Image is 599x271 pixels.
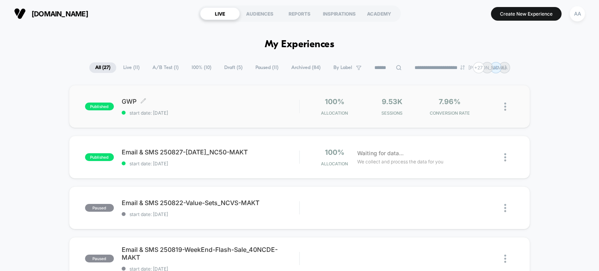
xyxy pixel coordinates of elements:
[357,149,404,158] span: Waiting for data...
[439,97,461,106] span: 7.96%
[325,148,344,156] span: 100%
[325,97,344,106] span: 100%
[468,65,506,71] p: [PERSON_NAME]
[218,62,248,73] span: Draft ( 5 )
[85,204,114,212] span: paused
[250,62,284,73] span: Paused ( 11 )
[285,62,326,73] span: Archived ( 84 )
[122,211,299,217] span: start date: [DATE]
[460,65,465,70] img: end
[504,153,506,161] img: close
[357,158,443,165] span: We collect and process the data for you
[359,7,399,20] div: ACADEMY
[122,110,299,116] span: start date: [DATE]
[122,161,299,166] span: start date: [DATE]
[280,7,319,20] div: REPORTS
[12,7,90,20] button: [DOMAIN_NAME]
[89,62,116,73] span: All ( 27 )
[122,199,299,207] span: Email & SMS 250822-Value-Sets_NCVS-MAKT
[186,62,217,73] span: 100% ( 10 )
[491,7,562,21] button: Create New Experience
[122,148,299,156] span: Email & SMS 250827-[DATE]_NC50-MAKT
[14,8,26,19] img: Visually logo
[473,62,484,73] div: + 27
[240,7,280,20] div: AUDIENCES
[265,39,335,50] h1: My Experiences
[85,103,114,110] span: published
[85,153,114,161] span: published
[423,110,477,116] span: CONVERSION RATE
[319,7,359,20] div: INSPIRATIONS
[321,161,348,166] span: Allocation
[321,110,348,116] span: Allocation
[85,255,114,262] span: paused
[122,246,299,261] span: Email & SMS 250819-WeekEnd-Flash-Sale_40NCDE-MAKT
[365,110,419,116] span: Sessions
[200,7,240,20] div: LIVE
[122,97,299,105] span: GWP
[570,6,585,21] div: AA
[504,103,506,111] img: close
[333,65,352,71] span: By Label
[117,62,145,73] span: Live ( 11 )
[504,255,506,263] img: close
[567,6,587,22] button: AA
[382,97,402,106] span: 9.53k
[32,10,88,18] span: [DOMAIN_NAME]
[504,204,506,212] img: close
[147,62,184,73] span: A/B Test ( 1 )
